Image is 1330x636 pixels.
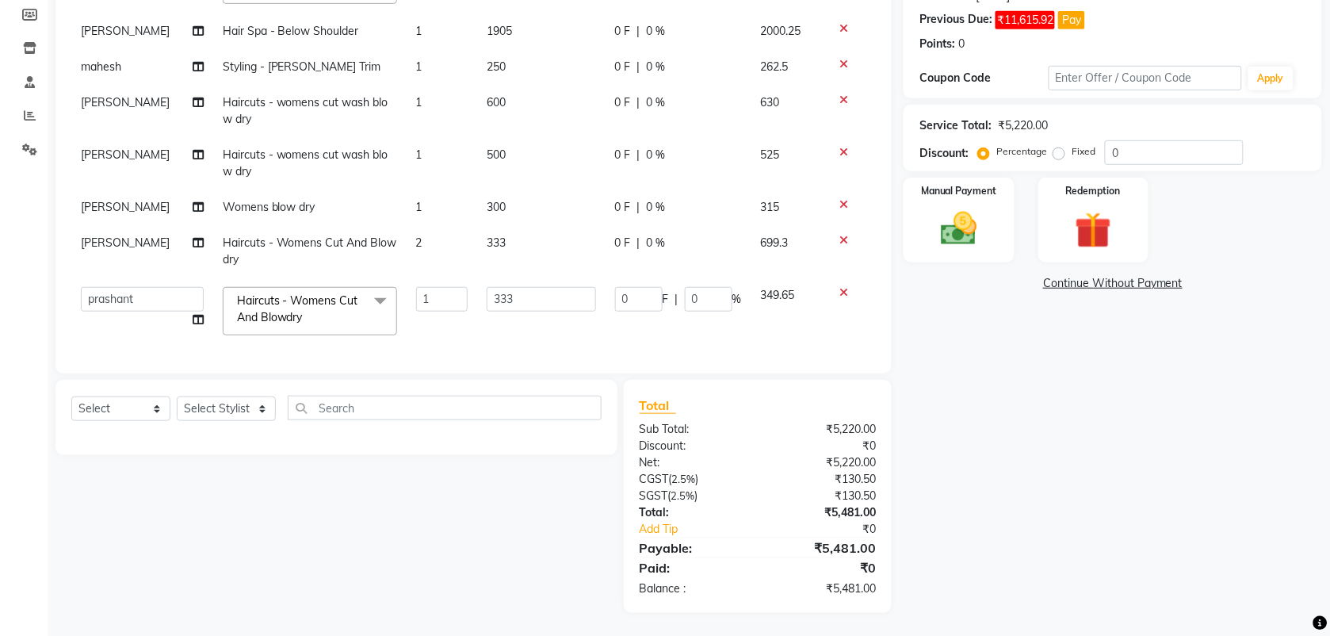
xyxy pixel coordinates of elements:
[758,471,888,488] div: ₹130.50
[81,24,170,38] span: [PERSON_NAME]
[647,23,666,40] span: 0 %
[996,144,1047,159] label: Percentage
[81,236,170,250] span: [PERSON_NAME]
[761,200,780,214] span: 315
[628,421,758,438] div: Sub Total:
[919,11,992,29] div: Previous Due:
[637,23,640,40] span: |
[647,199,666,216] span: 0 %
[758,580,888,597] div: ₹5,481.00
[416,236,422,250] span: 2
[919,145,969,162] div: Discount:
[637,199,640,216] span: |
[628,488,758,504] div: ( )
[81,59,121,74] span: mahesh
[615,94,631,111] span: 0 F
[637,235,640,251] span: |
[761,95,780,109] span: 630
[930,208,989,250] img: _cash.svg
[416,95,422,109] span: 1
[758,538,888,557] div: ₹5,481.00
[615,199,631,216] span: 0 F
[732,291,742,308] span: %
[919,117,992,134] div: Service Total:
[628,580,758,597] div: Balance :
[919,70,1049,86] div: Coupon Code
[416,59,422,74] span: 1
[758,438,888,454] div: ₹0
[628,454,758,471] div: Net:
[487,200,506,214] span: 300
[647,147,666,163] span: 0 %
[237,293,358,324] span: Haircuts - Womens Cut And Blowdry
[628,521,780,538] a: Add Tip
[761,288,795,302] span: 349.65
[640,472,669,486] span: CGST
[628,538,758,557] div: Payable:
[1072,144,1095,159] label: Fixed
[671,489,695,502] span: 2.5%
[996,11,1055,29] span: ₹11,615.92
[615,235,631,251] span: 0 F
[758,488,888,504] div: ₹130.50
[223,24,359,38] span: Hair Spa - Below Shoulder
[487,95,506,109] span: 600
[615,23,631,40] span: 0 F
[758,558,888,577] div: ₹0
[637,147,640,163] span: |
[761,24,801,38] span: 2000.25
[779,521,888,538] div: ₹0
[628,504,758,521] div: Total:
[907,275,1319,292] a: Continue Without Payment
[288,396,602,420] input: Search
[647,94,666,111] span: 0 %
[647,59,666,75] span: 0 %
[761,148,780,162] span: 525
[637,59,640,75] span: |
[1058,11,1085,29] button: Pay
[487,24,512,38] span: 1905
[615,147,631,163] span: 0 F
[223,236,397,266] span: Haircuts - Womens Cut And Blowdry
[487,59,506,74] span: 250
[640,488,668,503] span: SGST
[647,235,666,251] span: 0 %
[758,454,888,471] div: ₹5,220.00
[998,117,1048,134] div: ₹5,220.00
[919,36,955,52] div: Points:
[663,291,669,308] span: F
[628,471,758,488] div: ( )
[1064,208,1123,253] img: _gift.svg
[758,504,888,521] div: ₹5,481.00
[628,558,758,577] div: Paid:
[1066,184,1121,198] label: Redemption
[615,59,631,75] span: 0 F
[416,148,422,162] span: 1
[637,94,640,111] span: |
[1049,66,1242,90] input: Enter Offer / Coupon Code
[223,59,381,74] span: Styling - [PERSON_NAME] Trim
[303,310,310,324] a: x
[921,184,997,198] label: Manual Payment
[223,200,315,214] span: Womens blow dry
[1248,67,1294,90] button: Apply
[487,148,506,162] span: 500
[758,421,888,438] div: ₹5,220.00
[640,397,676,414] span: Total
[761,59,789,74] span: 262.5
[628,438,758,454] div: Discount:
[223,95,388,126] span: Haircuts - womens cut wash blow dry
[416,200,422,214] span: 1
[958,36,965,52] div: 0
[81,148,170,162] span: [PERSON_NAME]
[416,24,422,38] span: 1
[487,236,506,250] span: 333
[81,95,170,109] span: [PERSON_NAME]
[675,291,678,308] span: |
[761,236,789,250] span: 699.3
[223,148,388,178] span: Haircuts - womens cut wash blow dry
[81,200,170,214] span: [PERSON_NAME]
[672,473,696,485] span: 2.5%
